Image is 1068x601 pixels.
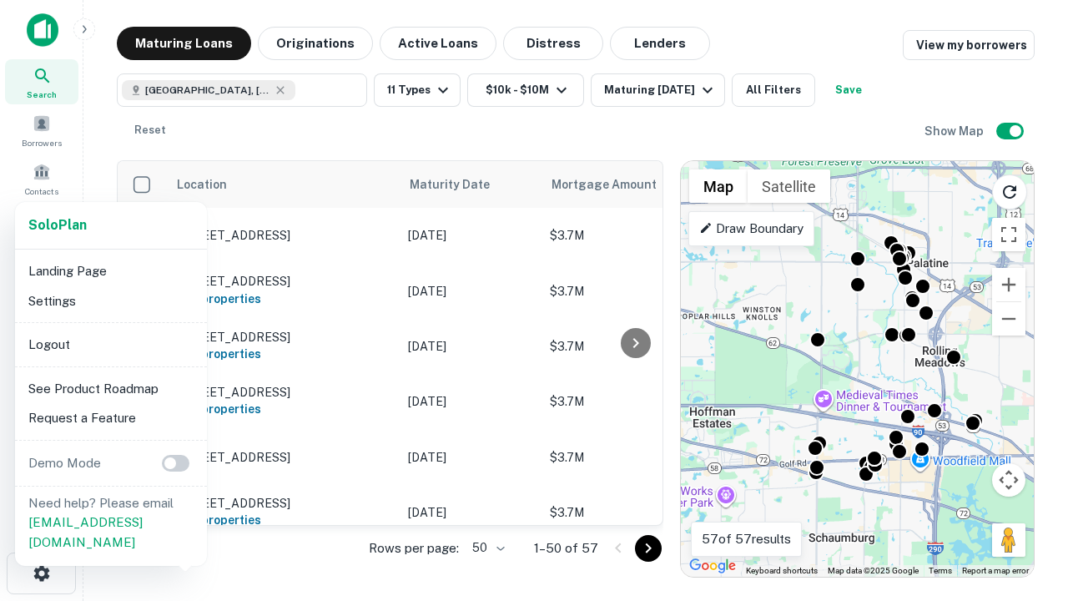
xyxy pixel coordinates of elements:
[22,256,200,286] li: Landing Page
[22,286,200,316] li: Settings
[22,374,200,404] li: See Product Roadmap
[28,217,87,233] strong: Solo Plan
[22,403,200,433] li: Request a Feature
[28,493,194,553] p: Need help? Please email
[28,215,87,235] a: SoloPlan
[22,330,200,360] li: Logout
[22,453,108,473] p: Demo Mode
[28,515,143,549] a: [EMAIL_ADDRESS][DOMAIN_NAME]
[985,414,1068,494] iframe: Chat Widget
